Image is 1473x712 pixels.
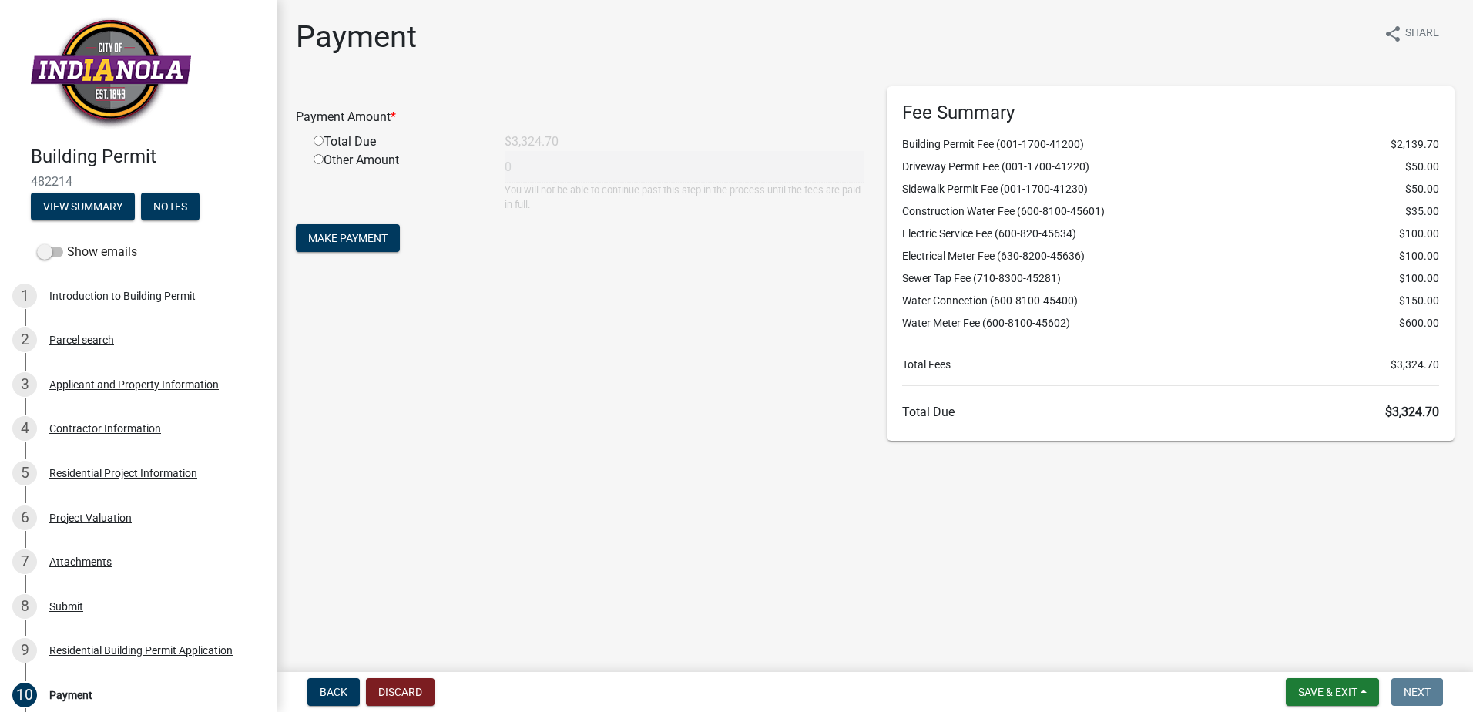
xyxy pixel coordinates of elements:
[902,293,1439,309] li: Water Connection (600-8100-45400)
[12,416,37,441] div: 4
[49,468,197,479] div: Residential Project Information
[902,102,1439,124] h6: Fee Summary
[284,108,875,126] div: Payment Amount
[366,678,435,706] button: Discard
[141,193,200,220] button: Notes
[1405,181,1439,197] span: $50.00
[49,334,114,345] div: Parcel search
[1399,293,1439,309] span: $150.00
[31,201,135,213] wm-modal-confirm: Summary
[37,243,137,261] label: Show emails
[1391,136,1439,153] span: $2,139.70
[1399,315,1439,331] span: $600.00
[1385,405,1439,419] span: $3,324.70
[1384,25,1402,43] i: share
[320,686,347,698] span: Back
[302,133,493,151] div: Total Due
[296,224,400,252] button: Make Payment
[49,379,219,390] div: Applicant and Property Information
[31,174,247,189] span: 482214
[902,315,1439,331] li: Water Meter Fee (600-8100-45602)
[49,645,233,656] div: Residential Building Permit Application
[12,505,37,530] div: 6
[1391,678,1443,706] button: Next
[1286,678,1379,706] button: Save & Exit
[307,678,360,706] button: Back
[902,203,1439,220] li: Construction Water Fee (600-8100-45601)
[1404,686,1431,698] span: Next
[49,291,196,301] div: Introduction to Building Permit
[902,357,1439,373] li: Total Fees
[49,556,112,567] div: Attachments
[1405,203,1439,220] span: $35.00
[31,146,265,168] h4: Building Permit
[902,226,1439,242] li: Electric Service Fee (600-820-45634)
[12,638,37,663] div: 9
[1405,159,1439,175] span: $50.00
[12,683,37,707] div: 10
[49,423,161,434] div: Contractor Information
[31,16,191,129] img: City of Indianola, Iowa
[902,270,1439,287] li: Sewer Tap Fee (710-8300-45281)
[1371,18,1451,49] button: shareShare
[12,461,37,485] div: 5
[141,201,200,213] wm-modal-confirm: Notes
[902,405,1439,419] h6: Total Due
[1391,357,1439,373] span: $3,324.70
[12,284,37,308] div: 1
[49,690,92,700] div: Payment
[308,232,388,244] span: Make Payment
[12,327,37,352] div: 2
[1399,226,1439,242] span: $100.00
[12,372,37,397] div: 3
[49,601,83,612] div: Submit
[12,594,37,619] div: 8
[1399,248,1439,264] span: $100.00
[1298,686,1357,698] span: Save & Exit
[12,549,37,574] div: 7
[302,151,493,212] div: Other Amount
[902,181,1439,197] li: Sidewalk Permit Fee (001-1700-41230)
[902,136,1439,153] li: Building Permit Fee (001-1700-41200)
[1399,270,1439,287] span: $100.00
[902,159,1439,175] li: Driveway Permit Fee (001-1700-41220)
[31,193,135,220] button: View Summary
[1405,25,1439,43] span: Share
[902,248,1439,264] li: Electrical Meter Fee (630-8200-45636)
[49,512,132,523] div: Project Valuation
[296,18,417,55] h1: Payment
